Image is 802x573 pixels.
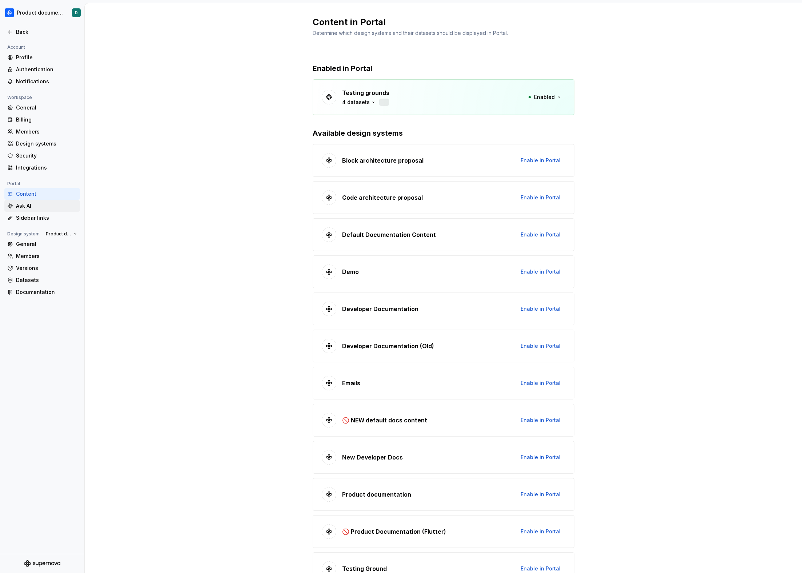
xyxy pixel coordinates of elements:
h2: Content in Portal [313,16,566,28]
p: Product documentation [342,490,411,499]
p: New Developer Docs [342,453,403,462]
p: 🚫 Product Documentation (Flutter) [342,527,446,536]
a: Security [4,150,80,162]
div: Ask AI [16,202,77,210]
p: Developer Documentation (Old) [342,342,434,350]
a: Documentation [4,286,80,298]
p: Testing grounds [342,88,389,97]
button: Enabled [524,91,565,104]
a: Ask AI [4,200,80,212]
button: Enable in Portal [516,302,565,315]
span: Enable in Portal [521,231,561,238]
img: 87691e09-aac2-46b6-b153-b9fe4eb63333.png [5,8,14,17]
span: Enable in Portal [521,305,561,313]
p: Testing Ground [342,564,387,573]
div: General [16,240,77,248]
button: Enable in Portal [516,265,565,278]
div: D [75,10,78,16]
button: Enable in Portal [516,451,565,464]
a: Versions [4,262,80,274]
div: Account [4,43,28,52]
p: Enabled in Portal [313,63,574,73]
button: Enable in Portal [516,377,565,390]
a: Datasets [4,274,80,286]
a: Members [4,250,80,262]
span: Enable in Portal [521,342,561,350]
div: General [16,104,77,111]
div: Content [16,190,77,198]
a: Members [4,126,80,138]
a: General [4,238,80,250]
span: Enable in Portal [521,417,561,424]
a: Sidebar links [4,212,80,224]
div: Back [16,28,77,36]
button: Enable in Portal [516,154,565,167]
div: Integrations [16,164,77,171]
span: Enable in Portal [521,194,561,201]
p: Block architecture proposal [342,156,424,165]
div: Members [16,128,77,135]
button: Enable in Portal [516,525,565,538]
p: Demo [342,267,359,276]
svg: Supernova Logo [24,560,60,567]
button: Product documentationD [1,5,83,21]
div: Documentation [16,289,77,296]
div: Workspace [4,93,35,102]
a: Notifications [4,76,80,87]
span: Enable in Portal [521,157,561,164]
span: Product documentation [46,231,71,237]
div: Design systems [16,140,77,147]
button: Enable in Portal [516,414,565,427]
a: Back [4,26,80,38]
p: Developer Documentation [342,305,418,313]
a: Billing [4,114,80,126]
p: 🚫 NEW default docs content [342,416,427,425]
span: Determine which design systems and their datasets should be displayed in Portal. [313,30,508,36]
div: Portal [4,179,23,188]
a: Profile [4,52,80,63]
a: Integrations [4,162,80,174]
span: Enable in Portal [521,565,561,572]
div: Product documentation [17,9,63,16]
div: Members [16,252,77,260]
a: Design systems [4,138,80,150]
span: Enable in Portal [521,268,561,275]
button: Enable in Portal [516,488,565,501]
div: Datasets [16,276,77,284]
a: General [4,102,80,114]
div: Versions [16,264,77,272]
a: Authentication [4,64,80,75]
p: Code architecture proposal [342,193,423,202]
button: Enable in Portal [516,228,565,241]
span: Enable in Portal [521,454,561,461]
div: Authentication [16,66,77,73]
button: Enable in Portal [516,191,565,204]
div: 4 datasets [342,99,370,106]
p: Available design systems [313,128,574,138]
div: Security [16,152,77,159]
span: Enable in Portal [521,528,561,535]
div: Billing [16,116,77,123]
p: Default Documentation Content [342,230,436,239]
span: Enabled [534,93,555,101]
div: Sidebar links [16,214,77,222]
div: Profile [16,54,77,61]
a: Content [4,188,80,200]
span: Enable in Portal [521,379,561,387]
button: Enable in Portal [516,339,565,353]
span: Enable in Portal [521,491,561,498]
div: Notifications [16,78,77,85]
div: Design system [4,230,43,238]
p: Emails [342,379,360,387]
